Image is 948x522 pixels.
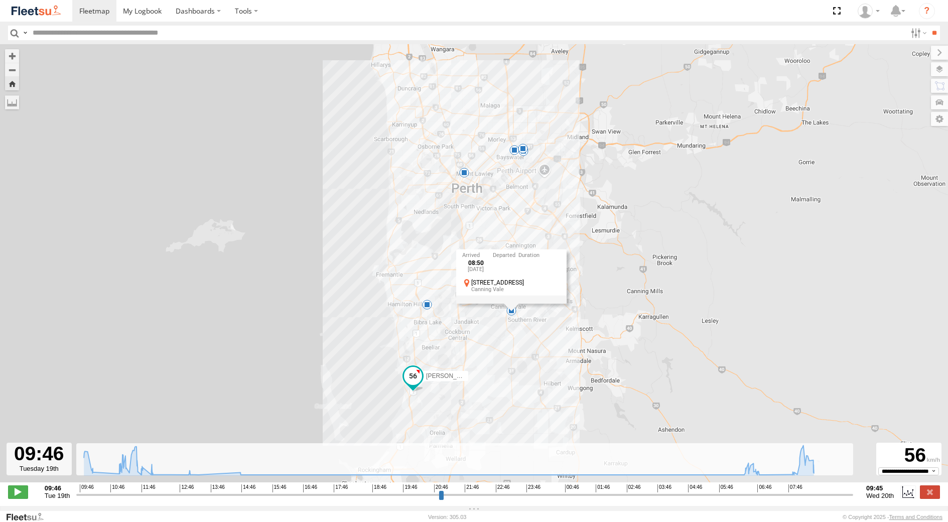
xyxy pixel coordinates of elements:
label: Search Filter Options [907,26,928,40]
span: 13:46 [211,484,225,492]
span: 01:46 [596,484,610,492]
span: 19:46 [403,484,417,492]
label: Map Settings [931,112,948,126]
i: ? [919,3,935,19]
button: Zoom Home [5,77,19,90]
span: Tue 19th Aug 2025 [45,492,70,499]
span: 11:46 [142,484,156,492]
span: [PERSON_NAME] - 1GOI926 - 0475 377 301 [426,372,548,379]
label: Search Query [21,26,29,40]
div: 08:50 [462,260,490,267]
span: 20:46 [434,484,448,492]
label: Close [920,485,940,498]
span: 17:46 [334,484,348,492]
span: 02:46 [627,484,641,492]
span: Wed 20th Aug 2025 [866,492,894,499]
div: [STREET_ADDRESS] [471,280,561,286]
span: 14:46 [241,484,255,492]
span: 21:46 [465,484,479,492]
span: 04:46 [688,484,702,492]
span: 12:46 [180,484,194,492]
span: 18:46 [372,484,386,492]
span: 07:46 [788,484,802,492]
a: Terms and Conditions [889,514,942,520]
span: 09:46 [80,484,94,492]
span: 05:46 [719,484,733,492]
a: Visit our Website [6,512,52,522]
strong: 09:46 [45,484,70,492]
div: [DATE] [462,267,490,273]
span: 03:46 [657,484,671,492]
div: © Copyright 2025 - [843,514,942,520]
span: 15:46 [273,484,287,492]
img: fleetsu-logo-horizontal.svg [10,4,62,18]
div: Canning Vale [471,286,561,292]
span: 06:46 [757,484,771,492]
div: TheMaker Systems [854,4,883,19]
button: Zoom in [5,49,19,63]
span: 23:46 [526,484,540,492]
div: 56 [878,444,940,467]
label: Play/Stop [8,485,28,498]
strong: 09:45 [866,484,894,492]
button: Zoom out [5,63,19,77]
span: 22:46 [496,484,510,492]
span: 00:46 [565,484,579,492]
span: 16:46 [303,484,317,492]
label: Measure [5,95,19,109]
div: Version: 305.03 [428,514,466,520]
span: 10:46 [110,484,124,492]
